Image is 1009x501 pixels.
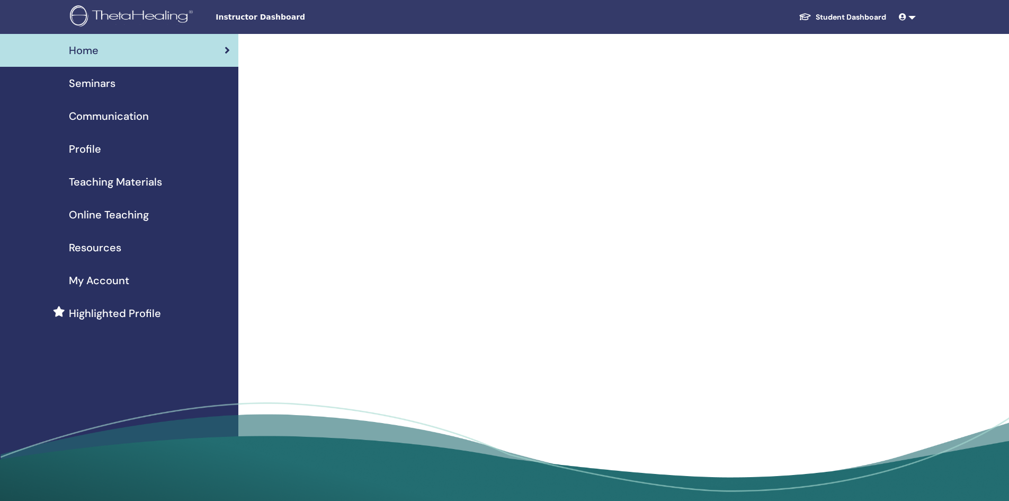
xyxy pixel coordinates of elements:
[799,12,811,21] img: graduation-cap-white.svg
[69,75,115,91] span: Seminars
[69,141,101,157] span: Profile
[69,207,149,223] span: Online Teaching
[69,108,149,124] span: Communication
[790,7,895,27] a: Student Dashboard
[69,305,161,321] span: Highlighted Profile
[69,174,162,190] span: Teaching Materials
[69,273,129,288] span: My Account
[216,12,374,23] span: Instructor Dashboard
[69,240,121,256] span: Resources
[70,5,197,29] img: logo.png
[69,42,99,58] span: Home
